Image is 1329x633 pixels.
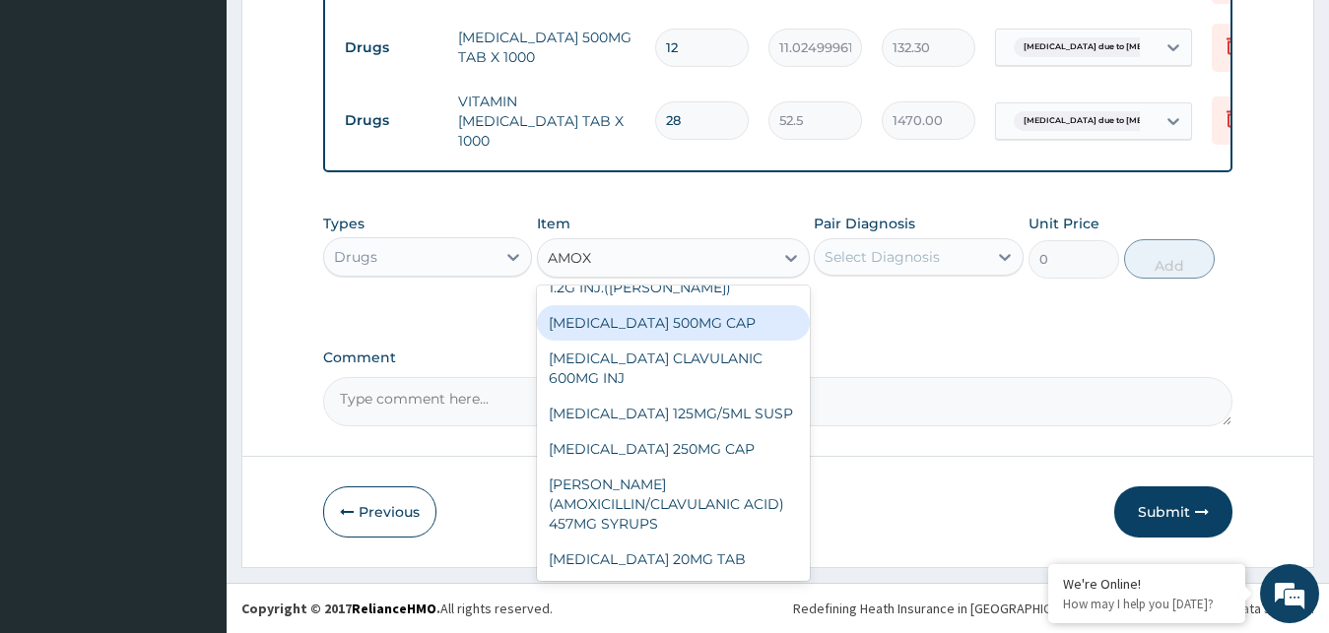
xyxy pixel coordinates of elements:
[323,10,370,57] div: Minimize live chat window
[335,30,448,66] td: Drugs
[793,599,1314,618] div: Redefining Heath Insurance in [GEOGRAPHIC_DATA] using Telemedicine and Data Science!
[1029,214,1099,233] label: Unit Price
[537,467,810,541] div: [PERSON_NAME] (AMOXICILLIN/CLAVULANIC ACID) 457MG SYRUPS
[334,247,377,267] div: Drugs
[1063,596,1230,612] p: How may I help you today?
[241,600,440,617] strong: Copyright © 2017 .
[1114,486,1232,538] button: Submit
[227,583,1329,633] footer: All rights reserved.
[1014,37,1231,57] span: [MEDICAL_DATA] due to [MEDICAL_DATA] falc...
[537,341,810,396] div: [MEDICAL_DATA] CLAVULANIC 600MG INJ
[323,216,365,232] label: Types
[537,396,810,431] div: [MEDICAL_DATA] 125MG/5ML SUSP
[335,102,448,139] td: Drugs
[537,541,810,577] div: [MEDICAL_DATA] 20MG TAB
[537,305,810,341] div: [MEDICAL_DATA] 500MG CAP
[323,486,436,538] button: Previous
[36,98,80,148] img: d_794563401_company_1708531726252_794563401
[448,82,645,160] td: VITAMIN [MEDICAL_DATA] TAB X 1000
[352,600,436,617] a: RelianceHMO
[10,423,375,492] textarea: Type your message and hit 'Enter'
[825,247,940,267] div: Select Diagnosis
[448,18,645,77] td: [MEDICAL_DATA] 500MG TAB X 1000
[102,110,331,136] div: Chat with us now
[814,214,915,233] label: Pair Diagnosis
[114,191,272,390] span: We're online!
[323,349,1233,366] label: Comment
[537,214,570,233] label: Item
[1063,575,1230,593] div: We're Online!
[1124,239,1215,279] button: Add
[537,431,810,467] div: [MEDICAL_DATA] 250MG CAP
[1014,111,1231,131] span: [MEDICAL_DATA] due to [MEDICAL_DATA] falc...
